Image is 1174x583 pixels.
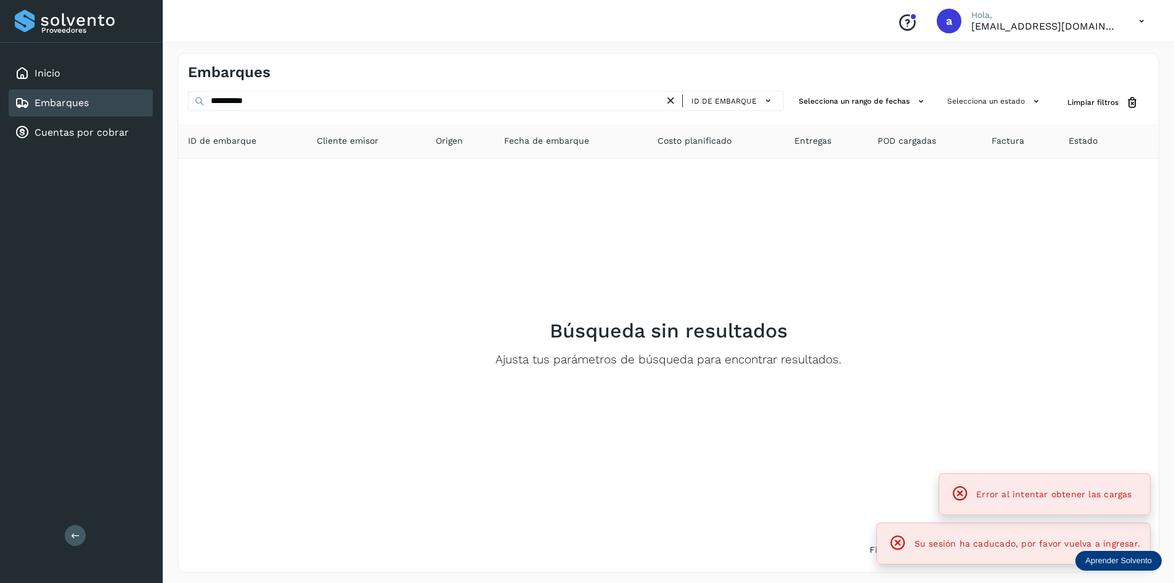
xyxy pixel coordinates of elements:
[691,96,757,107] span: ID de embarque
[1069,134,1098,147] span: Estado
[992,134,1024,147] span: Factura
[915,539,1140,548] span: Su sesión ha caducado, por favor vuelva a ingresar.
[1085,556,1152,566] p: Aprender Solvento
[35,97,89,109] a: Embarques
[971,20,1119,32] p: aux.facturacion@atpilot.mx
[504,134,589,147] span: Fecha de embarque
[35,67,60,79] a: Inicio
[436,134,463,147] span: Origen
[870,544,950,556] span: Filtros por página :
[794,91,932,112] button: Selecciona un rango de fechas
[658,134,732,147] span: Costo planificado
[9,60,153,87] div: Inicio
[942,91,1048,112] button: Selecciona un estado
[1075,551,1162,571] div: Aprender Solvento
[9,119,153,146] div: Cuentas por cobrar
[317,134,378,147] span: Cliente emisor
[878,134,936,147] span: POD cargadas
[35,126,129,138] a: Cuentas por cobrar
[1067,97,1119,108] span: Limpiar filtros
[41,26,148,35] p: Proveedores
[188,64,271,81] h4: Embarques
[550,319,788,342] h2: Búsqueda sin resultados
[1058,91,1149,114] button: Limpiar filtros
[976,489,1131,499] span: Error al intentar obtener las cargas
[971,10,1119,20] p: Hola,
[688,92,778,110] button: ID de embarque
[794,134,831,147] span: Entregas
[9,89,153,117] div: Embarques
[188,134,256,147] span: ID de embarque
[495,353,841,367] p: Ajusta tus parámetros de búsqueda para encontrar resultados.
